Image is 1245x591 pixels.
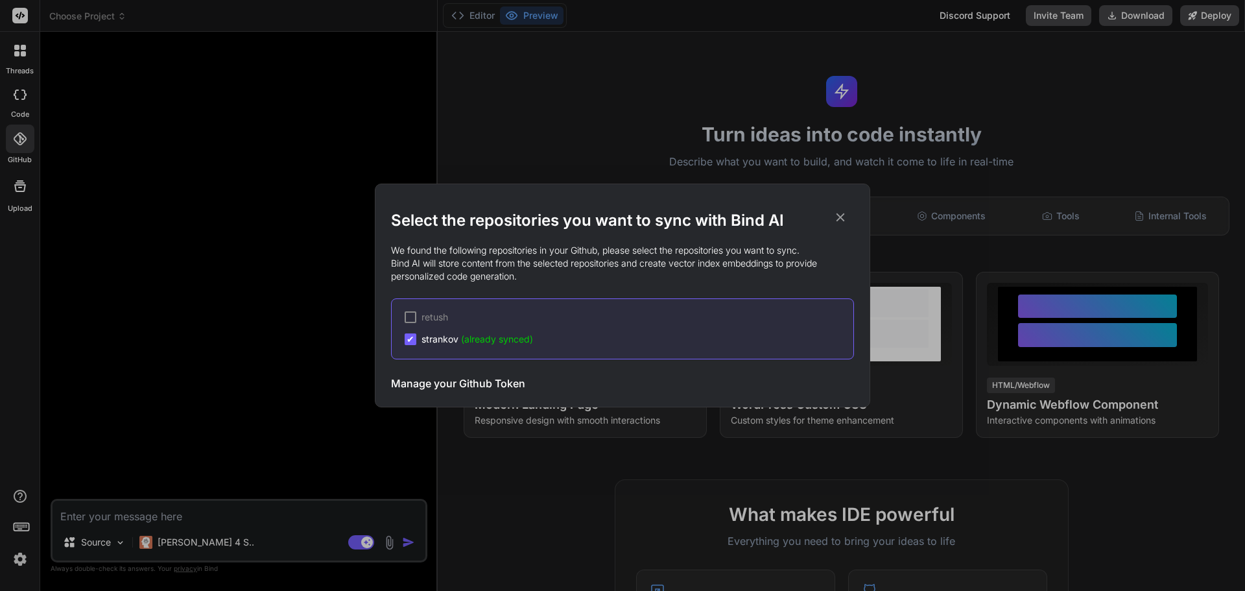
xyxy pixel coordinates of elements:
[421,311,448,324] span: retush
[391,244,854,283] p: We found the following repositories in your Github, please select the repositories you want to sy...
[391,376,525,391] h3: Manage your Github Token
[421,333,533,346] span: strankov
[391,210,854,231] h2: Select the repositories you want to sync with Bind AI
[407,333,414,346] span: ✔
[461,333,533,344] span: (already synced)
